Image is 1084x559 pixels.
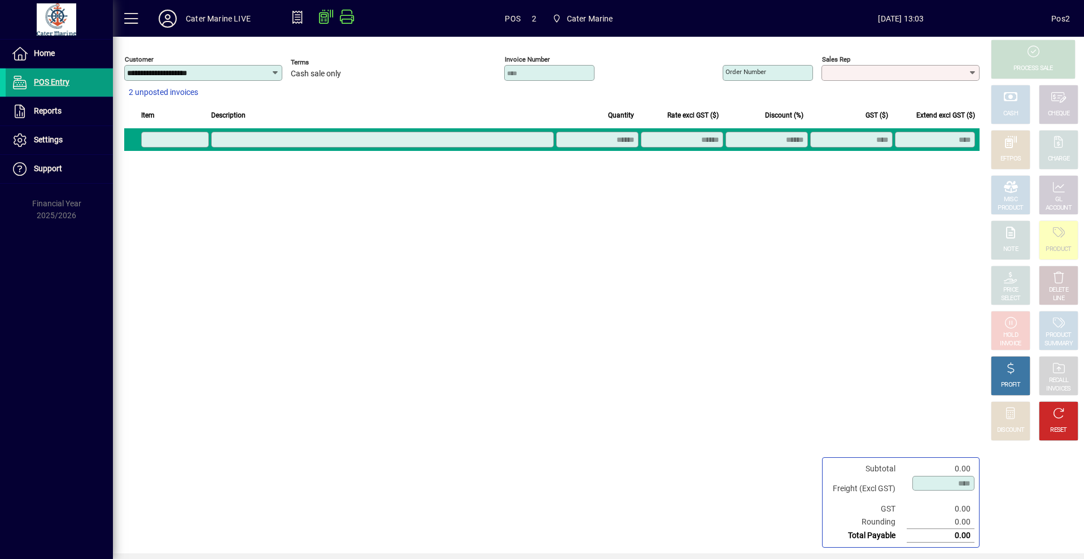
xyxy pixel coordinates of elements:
div: RECALL [1049,376,1069,385]
span: Description [211,109,246,122]
span: Settings [34,135,63,144]
a: Settings [6,126,113,154]
div: LINE [1053,294,1064,303]
div: PRODUCT [1046,331,1071,340]
div: DISCOUNT [997,426,1024,435]
td: Freight (Excl GST) [827,475,907,502]
div: CHARGE [1048,155,1070,163]
a: Home [6,40,113,68]
div: SELECT [1001,294,1021,303]
span: Reports [34,106,62,115]
div: MISC [1004,196,1017,204]
button: Profile [150,8,186,29]
span: Cater Marine [548,8,618,29]
div: PRODUCT [998,204,1023,213]
span: POS [505,10,521,28]
span: Rate excl GST ($) [667,109,719,122]
div: PRODUCT [1046,245,1071,254]
div: DELETE [1049,286,1068,294]
mat-label: Invoice number [505,55,550,63]
button: 2 unposted invoices [124,83,203,103]
td: 0.00 [907,462,974,475]
td: 0.00 [907,515,974,529]
div: PROFIT [1001,381,1020,389]
span: Home [34,49,55,58]
span: Discount (%) [765,109,803,122]
span: Cater Marine [567,10,613,28]
span: [DATE] 13:03 [751,10,1052,28]
div: HOLD [1003,331,1018,340]
div: INVOICES [1046,385,1070,393]
span: GST ($) [866,109,888,122]
div: NOTE [1003,245,1018,254]
span: Quantity [608,109,634,122]
div: ACCOUNT [1046,204,1072,213]
td: Subtotal [827,462,907,475]
td: GST [827,502,907,515]
mat-label: Customer [125,55,154,63]
td: Rounding [827,515,907,529]
div: PRICE [1003,286,1019,294]
span: Extend excl GST ($) [916,109,975,122]
mat-label: Sales rep [822,55,850,63]
div: PROCESS SALE [1013,64,1053,73]
div: GL [1055,196,1063,204]
a: Reports [6,97,113,125]
span: Cash sale only [291,70,341,79]
div: INVOICE [1000,340,1021,348]
span: 2 unposted invoices [129,86,198,98]
td: 0.00 [907,529,974,543]
span: 2 [532,10,536,28]
div: EFTPOS [1000,155,1021,163]
mat-label: Order number [725,68,766,76]
div: Cater Marine LIVE [186,10,251,28]
div: Pos2 [1051,10,1070,28]
span: POS Entry [34,77,69,86]
div: RESET [1050,426,1067,435]
div: SUMMARY [1044,340,1073,348]
a: Support [6,155,113,183]
td: Total Payable [827,529,907,543]
span: Item [141,109,155,122]
div: CASH [1003,110,1018,118]
span: Support [34,164,62,173]
span: Terms [291,59,359,66]
td: 0.00 [907,502,974,515]
div: CHEQUE [1048,110,1069,118]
